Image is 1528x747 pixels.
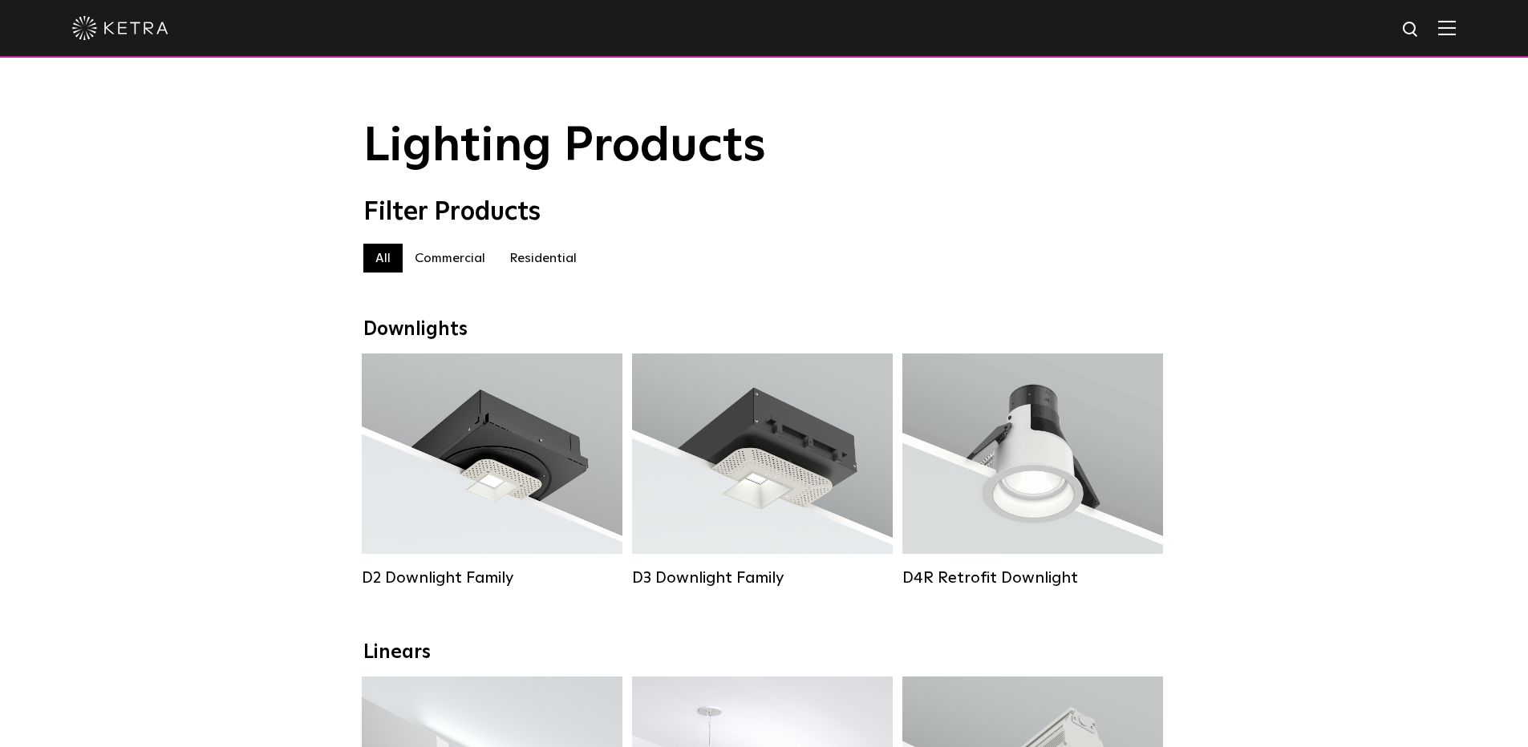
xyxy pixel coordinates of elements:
a: D4R Retrofit Downlight Lumen Output:800Colors:White / BlackBeam Angles:15° / 25° / 40° / 60°Watta... [902,353,1163,588]
img: search icon [1401,20,1421,40]
div: D4R Retrofit Downlight [902,568,1163,588]
label: Residential [497,244,589,273]
div: Filter Products [363,197,1165,228]
label: All [363,244,403,273]
span: Lighting Products [363,123,766,171]
img: Hamburger%20Nav.svg [1438,20,1456,35]
img: ketra-logo-2019-white [72,16,168,40]
div: Linears [363,641,1165,664]
div: Downlights [363,318,1165,341]
div: D2 Downlight Family [362,568,622,588]
label: Commercial [403,244,497,273]
div: D3 Downlight Family [632,568,893,588]
a: D3 Downlight Family Lumen Output:700 / 900 / 1100Colors:White / Black / Silver / Bronze / Paintab... [632,353,893,588]
a: D2 Downlight Family Lumen Output:1200Colors:White / Black / Gloss Black / Silver / Bronze / Silve... [362,353,622,588]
